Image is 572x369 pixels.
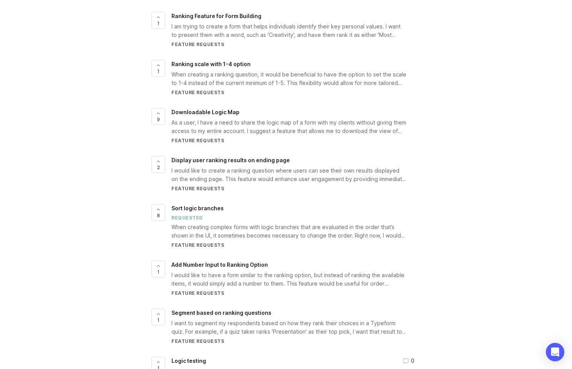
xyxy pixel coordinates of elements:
a: Add Number Input to Ranking OptionI would like to have a form similar to the ranking option, but ... [171,261,421,296]
span: 0 [411,357,414,365]
span: 1 [157,269,160,275]
span: Add Number Input to Ranking Option [171,261,268,268]
a: Display user ranking results on ending pageI would like to create a ranking question where users ... [171,156,421,192]
span: 1 [157,20,160,27]
div: When creating a ranking question, it would be beneficial to have the option to set the scale to 1... [171,70,407,87]
span: Logic testing [171,357,206,364]
a: Downloadable Logic MapAs a user, I have a need to share the logic map of a form with my clients w... [171,108,421,144]
a: Ranking scale with 1-4 optionWhen creating a ranking question, it would be beneficial to have the... [171,60,421,96]
a: Sort logic branchesrequestedWhen creating complex forms with logic branches that are evaluated in... [171,204,421,248]
div: Feature Requests [171,89,407,96]
span: Display user ranking results on ending page [171,157,290,163]
div: Open Intercom Messenger [546,343,564,361]
span: Segment based on ranking questions [171,309,271,316]
div: Feature Requests [171,185,407,192]
div: Feature Requests [171,290,407,296]
button: 1 [151,261,165,278]
div: I would like to have a form similar to the ranking option, but instead of ranking the available i... [171,271,407,288]
span: 9 [157,116,160,123]
button: 1 [151,12,165,29]
div: Feature Requests [171,41,407,48]
span: Ranking scale with 1-4 option [171,61,251,67]
button: 1 [151,309,165,326]
span: 2 [157,164,160,171]
div: As a user, I have a need to share the logic map of a form with my clients without giving them acc... [171,118,407,135]
a: Segment based on ranking questionsI want to segment my respondents based on how they rank their c... [171,309,421,344]
div: I want to segment my respondents based on how they rank their choices in a Typeform quiz. For exa... [171,319,407,336]
span: Sort logic branches [171,205,224,211]
div: I would like to create a ranking question where users can see their own results displayed on the ... [171,166,407,183]
span: Ranking Feature for Form Building [171,13,261,19]
span: 1 [157,68,160,75]
div: Feature Requests [171,137,407,144]
button: 8 [151,204,165,221]
div: I am trying to create a form that helps individuals identify their key personal values. I want to... [171,22,407,39]
a: Ranking Feature for Form BuildingI am trying to create a form that helps individuals identify the... [171,12,421,48]
span: 1 [157,317,160,323]
button: 1 [151,60,165,77]
span: 8 [157,212,160,219]
span: Downloadable Logic Map [171,109,239,115]
div: Feature Requests [171,242,407,248]
button: 9 [151,108,165,125]
div: When creating complex forms with logic branches that are evaluated in the order that’s shown in t... [171,223,407,240]
div: requested [171,214,203,221]
div: Feature Requests [171,338,407,344]
button: 2 [151,156,165,173]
